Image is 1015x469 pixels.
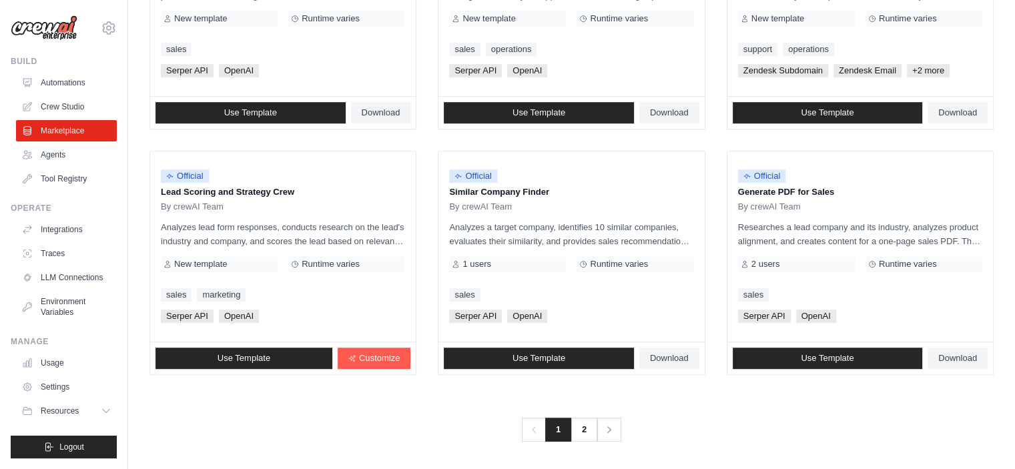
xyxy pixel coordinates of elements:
span: Use Template [801,107,854,118]
a: sales [738,288,769,302]
a: Use Template [733,348,923,369]
span: Runtime varies [590,13,648,24]
a: Usage [16,352,117,374]
span: OpenAI [219,64,259,77]
a: Crew Studio [16,96,117,117]
span: Serper API [161,64,214,77]
span: Serper API [738,310,791,323]
p: Analyzes lead form responses, conducts research on the lead's industry and company, and scores th... [161,220,405,248]
span: Download [938,353,977,364]
nav: Pagination [522,418,621,442]
span: Resources [41,406,79,416]
a: Download [639,102,699,123]
a: Download [928,102,988,123]
span: By crewAI Team [738,201,801,212]
span: Zendesk Email [833,64,902,77]
span: Runtime varies [590,259,648,270]
a: Automations [16,72,117,93]
span: Download [650,107,689,118]
a: Use Template [733,102,923,123]
span: Zendesk Subdomain [738,64,828,77]
a: Use Template [155,348,332,369]
a: 2 [571,418,597,442]
p: Similar Company Finder [449,185,693,199]
div: Build [11,56,117,67]
span: Serper API [161,310,214,323]
a: Customize [338,348,410,369]
a: Traces [16,243,117,264]
span: Download [362,107,400,118]
p: Researches a lead company and its industry, analyzes product alignment, and creates content for a... [738,220,982,248]
a: Marketplace [16,120,117,141]
span: Logout [59,442,84,452]
a: Environment Variables [16,291,117,323]
span: Official [161,169,209,183]
span: Use Template [513,353,565,364]
span: Use Template [513,107,565,118]
a: Tool Registry [16,168,117,189]
span: Download [938,107,977,118]
a: sales [449,288,480,302]
a: sales [161,43,192,56]
a: operations [783,43,834,56]
a: Download [639,348,699,369]
span: Download [650,353,689,364]
span: OpenAI [219,310,259,323]
a: LLM Connections [16,267,117,288]
span: +2 more [907,64,950,77]
p: Generate PDF for Sales [738,185,982,199]
span: Runtime varies [879,259,937,270]
span: Use Template [801,353,854,364]
a: sales [449,43,480,56]
a: Use Template [444,348,634,369]
a: operations [486,43,537,56]
button: Resources [16,400,117,422]
span: OpenAI [507,310,547,323]
a: Use Template [155,102,346,123]
span: By crewAI Team [161,201,224,212]
span: Runtime varies [302,13,360,24]
a: Integrations [16,219,117,240]
a: Use Template [444,102,634,123]
span: Use Template [218,353,270,364]
a: Settings [16,376,117,398]
span: OpenAI [796,310,836,323]
a: Download [351,102,411,123]
a: sales [161,288,192,302]
span: Serper API [449,64,502,77]
a: support [738,43,777,56]
button: Logout [11,436,117,458]
div: Operate [11,203,117,213]
a: Download [928,348,988,369]
p: Lead Scoring and Strategy Crew [161,185,405,199]
a: Agents [16,144,117,165]
img: Logo [11,15,77,41]
span: Runtime varies [879,13,937,24]
span: 1 users [462,259,491,270]
span: Customize [359,353,400,364]
span: New template [174,13,227,24]
span: Official [738,169,786,183]
span: Runtime varies [302,259,360,270]
span: New template [751,13,804,24]
span: OpenAI [507,64,547,77]
span: New template [174,259,227,270]
span: Official [449,169,497,183]
span: 1 [545,418,571,442]
div: Manage [11,336,117,347]
a: marketing [197,288,246,302]
span: Use Template [224,107,277,118]
span: 2 users [751,259,780,270]
span: By crewAI Team [449,201,512,212]
span: New template [462,13,515,24]
p: Analyzes a target company, identifies 10 similar companies, evaluates their similarity, and provi... [449,220,693,248]
span: Serper API [449,310,502,323]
